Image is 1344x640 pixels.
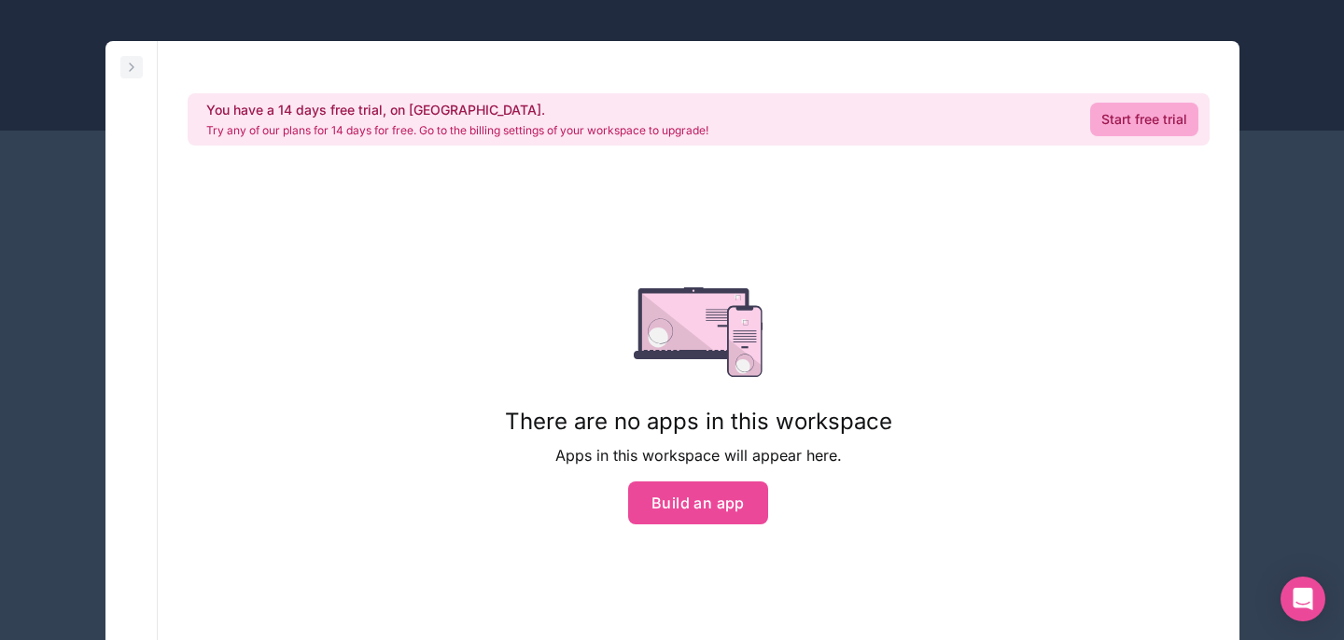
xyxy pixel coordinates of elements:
h1: There are no apps in this workspace [505,407,892,437]
p: Apps in this workspace will appear here. [505,444,892,466]
h2: You have a 14 days free trial, on [GEOGRAPHIC_DATA]. [206,101,708,119]
div: Open Intercom Messenger [1281,577,1325,621]
button: Build an app [628,481,768,524]
img: empty state [634,287,763,377]
p: Try any of our plans for 14 days for free. Go to the billing settings of your workspace to upgrade! [206,123,708,138]
a: Start free trial [1090,103,1198,136]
